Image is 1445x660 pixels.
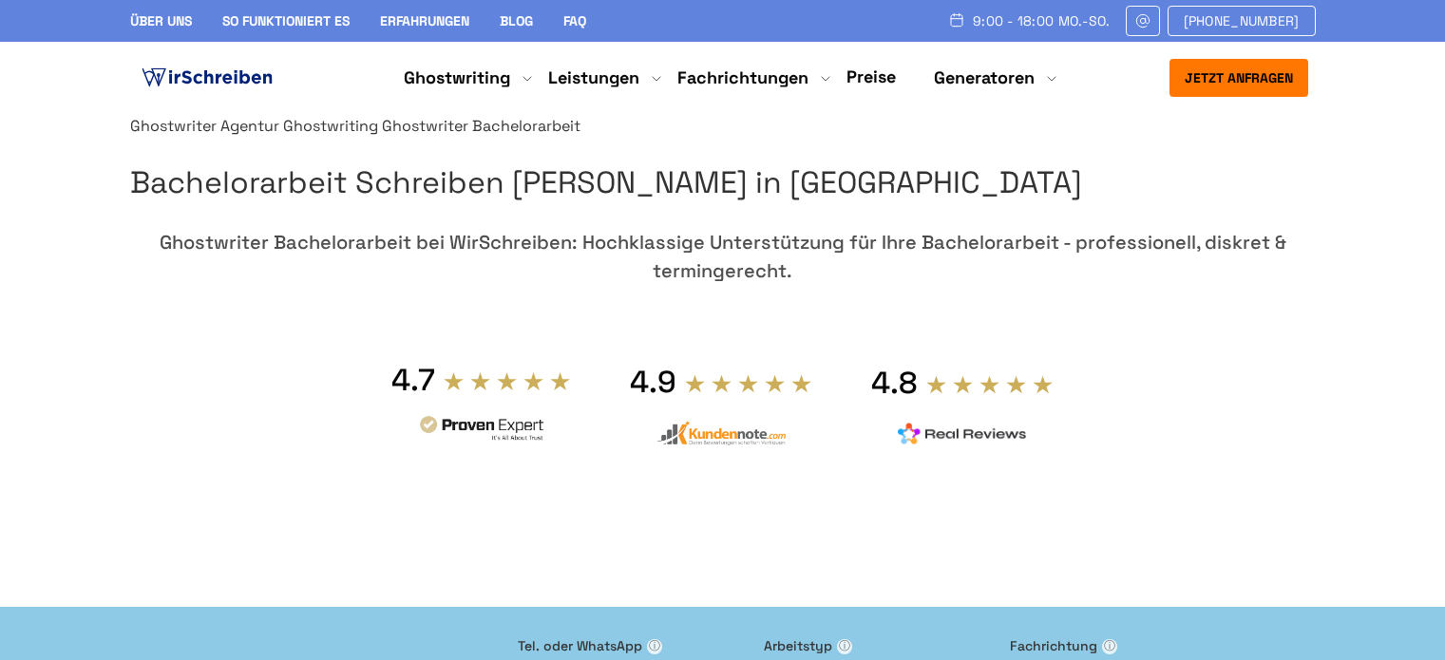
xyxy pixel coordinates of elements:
a: So funktioniert es [222,12,350,29]
span: ⓘ [837,639,852,654]
h1: Bachelorarbeit Schreiben [PERSON_NAME] in [GEOGRAPHIC_DATA] [130,159,1316,207]
span: 9:00 - 18:00 Mo.-So. [973,13,1111,28]
div: Ghostwriter Bachelorarbeit bei WirSchreiben: Hochklassige Unterstützung für Ihre Bachelorarbeit -... [130,228,1316,285]
img: kundennote [656,421,786,446]
img: stars [684,373,813,394]
span: ⓘ [647,639,662,654]
span: ⓘ [1102,639,1117,654]
a: FAQ [563,12,586,29]
label: Tel. oder WhatsApp [518,635,750,656]
a: Preise [846,66,896,87]
a: Blog [500,12,533,29]
img: stars [443,370,572,391]
a: [PHONE_NUMBER] [1168,6,1316,36]
span: [PHONE_NUMBER] [1184,13,1300,28]
div: 4.7 [391,361,435,399]
img: stars [925,374,1055,395]
a: Über uns [130,12,192,29]
a: Leistungen [548,66,639,89]
img: realreviews [898,423,1027,445]
label: Arbeitstyp [764,635,996,656]
a: Fachrichtungen [677,66,808,89]
label: Fachrichtung [1010,635,1242,656]
img: Email [1134,13,1151,28]
button: Jetzt anfragen [1169,59,1308,97]
a: Generatoren [934,66,1035,89]
a: Ghostwriting [283,116,378,136]
img: logo ghostwriter-österreich [138,64,276,92]
div: 4.8 [871,364,918,402]
img: Schedule [948,12,965,28]
a: Erfahrungen [380,12,469,29]
a: Ghostwriter Agentur [130,116,279,136]
span: Ghostwriter Bachelorarbeit [382,116,580,136]
div: 4.9 [630,363,676,401]
a: Ghostwriting [404,66,510,89]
